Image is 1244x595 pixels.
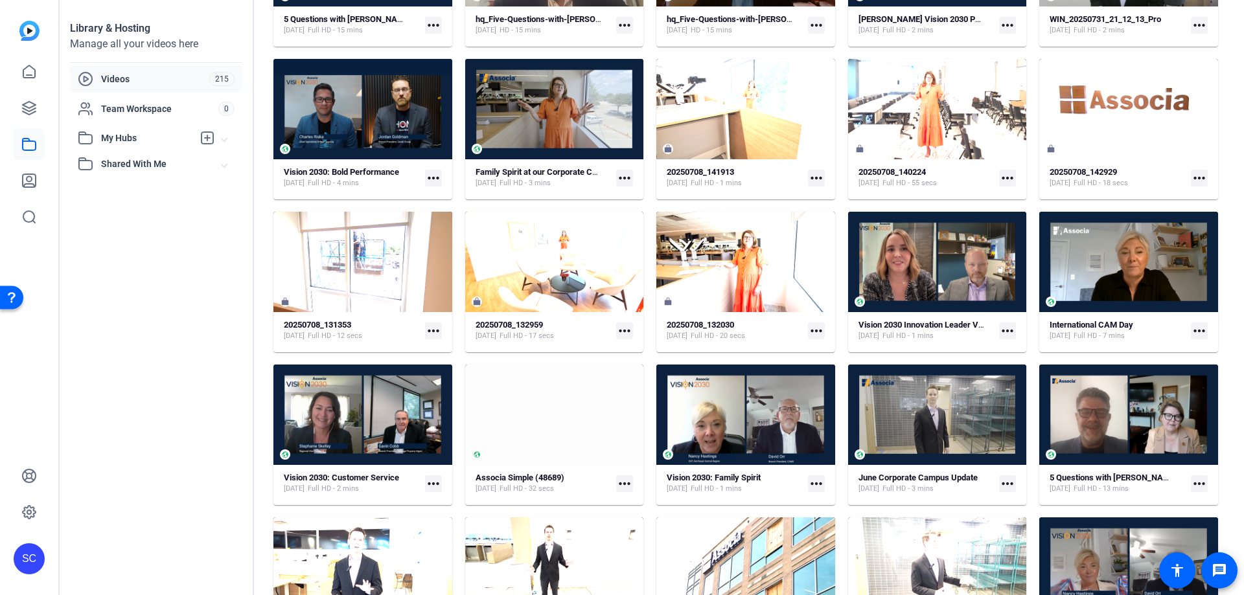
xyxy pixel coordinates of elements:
[1050,14,1186,36] a: WIN_20250731_21_12_13_Pro[DATE]Full HD - 2 mins
[284,167,399,177] strong: Vision 2030: Bold Performance
[1212,563,1227,578] mat-icon: message
[858,178,879,188] span: [DATE]
[808,322,825,339] mat-icon: more_horiz
[1050,178,1070,188] span: [DATE]
[101,157,222,171] span: Shared With Me
[476,320,612,341] a: 20250708_132959[DATE]Full HD - 17 secs
[308,178,359,188] span: Full HD - 4 mins
[284,167,420,188] a: Vision 2030: Bold Performance[DATE]Full HD - 4 mins
[858,473,995,494] a: June Corporate Campus Update[DATE]Full HD - 3 mins
[858,473,978,482] strong: June Corporate Campus Update
[284,473,399,482] strong: Vision 2030: Customer Service
[999,17,1016,34] mat-icon: more_horiz
[1050,167,1117,177] strong: 20250708_142929
[882,178,937,188] span: Full HD - 55 secs
[808,170,825,186] mat-icon: more_horiz
[616,17,633,34] mat-icon: more_horiz
[500,331,554,341] span: Full HD - 17 secs
[882,331,934,341] span: Full HD - 1 mins
[1050,331,1070,341] span: [DATE]
[1050,484,1070,494] span: [DATE]
[691,484,742,494] span: Full HD - 1 mins
[101,131,193,145] span: My Hubs
[70,125,242,151] mat-expansion-panel-header: My Hubs
[1074,178,1128,188] span: Full HD - 18 secs
[1050,25,1070,36] span: [DATE]
[1191,322,1208,339] mat-icon: more_horiz
[667,14,930,24] strong: hq_Five-Questions-with-[PERSON_NAME]-2025-07-09-17-10-30-976-0
[667,473,803,494] a: Vision 2030: Family Spirit[DATE]Full HD - 1 mins
[70,151,242,177] mat-expansion-panel-header: Shared With Me
[858,14,995,36] a: [PERSON_NAME] Vision 2030 Parent Company[DATE]Full HD - 2 mins
[667,167,734,177] strong: 20250708_141913
[1050,14,1161,24] strong: WIN_20250731_21_12_13_Pro
[616,475,633,492] mat-icon: more_horiz
[616,170,633,186] mat-icon: more_horiz
[1050,320,1133,330] strong: International CAM Day
[858,25,879,36] span: [DATE]
[425,17,442,34] mat-icon: more_horiz
[308,484,359,494] span: Full HD - 2 mins
[476,484,496,494] span: [DATE]
[14,543,45,574] div: SC
[500,178,551,188] span: Full HD - 3 mins
[101,102,218,115] span: Team Workspace
[1169,563,1185,578] mat-icon: accessibility
[476,167,617,177] strong: Family Spirit at our Corporate Campus
[476,167,612,188] a: Family Spirit at our Corporate Campus[DATE]Full HD - 3 mins
[1050,473,1177,482] strong: 5 Questions with [PERSON_NAME]
[284,331,305,341] span: [DATE]
[858,484,879,494] span: [DATE]
[500,25,541,36] span: HD - 15 mins
[19,21,40,41] img: blue-gradient.svg
[858,320,995,341] a: Vision 2030 Innovation Leader Video[DATE]Full HD - 1 mins
[999,170,1016,186] mat-icon: more_horiz
[858,320,994,330] strong: Vision 2030 Innovation Leader Video
[667,178,687,188] span: [DATE]
[476,320,543,330] strong: 20250708_132959
[1191,475,1208,492] mat-icon: more_horiz
[284,320,420,341] a: 20250708_131353[DATE]Full HD - 12 secs
[667,320,803,341] a: 20250708_132030[DATE]Full HD - 20 secs
[858,331,879,341] span: [DATE]
[500,484,554,494] span: Full HD - 32 secs
[284,473,420,494] a: Vision 2030: Customer Service[DATE]Full HD - 2 mins
[1074,331,1125,341] span: Full HD - 7 mins
[808,475,825,492] mat-icon: more_horiz
[999,322,1016,339] mat-icon: more_horiz
[1191,17,1208,34] mat-icon: more_horiz
[218,102,235,116] span: 0
[308,25,363,36] span: Full HD - 15 mins
[284,320,351,330] strong: 20250708_131353
[667,331,687,341] span: [DATE]
[999,475,1016,492] mat-icon: more_horiz
[476,25,496,36] span: [DATE]
[209,72,235,86] span: 215
[616,322,633,339] mat-icon: more_horiz
[425,322,442,339] mat-icon: more_horiz
[808,17,825,34] mat-icon: more_horiz
[667,484,687,494] span: [DATE]
[882,25,934,36] span: Full HD - 2 mins
[476,14,739,24] strong: hq_Five-Questions-with-[PERSON_NAME]-2025-07-09-17-10-30-976-1
[882,484,934,494] span: Full HD - 3 mins
[308,331,362,341] span: Full HD - 12 secs
[667,167,803,188] a: 20250708_141913[DATE]Full HD - 1 mins
[284,178,305,188] span: [DATE]
[1050,473,1186,494] a: 5 Questions with [PERSON_NAME][DATE]Full HD - 13 mins
[284,14,420,36] a: 5 Questions with [PERSON_NAME][DATE]Full HD - 15 mins
[858,14,1032,24] strong: [PERSON_NAME] Vision 2030 Parent Company
[476,178,496,188] span: [DATE]
[1191,170,1208,186] mat-icon: more_horiz
[284,25,305,36] span: [DATE]
[667,473,761,482] strong: Vision 2030: Family Spirit
[476,14,612,36] a: hq_Five-Questions-with-[PERSON_NAME]-2025-07-09-17-10-30-976-1[DATE]HD - 15 mins
[667,14,803,36] a: hq_Five-Questions-with-[PERSON_NAME]-2025-07-09-17-10-30-976-0[DATE]HD - 15 mins
[1074,484,1129,494] span: Full HD - 13 mins
[70,36,242,52] div: Manage all your videos here
[425,170,442,186] mat-icon: more_horiz
[425,475,442,492] mat-icon: more_horiz
[858,167,995,188] a: 20250708_140224[DATE]Full HD - 55 secs
[476,331,496,341] span: [DATE]
[691,331,745,341] span: Full HD - 20 secs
